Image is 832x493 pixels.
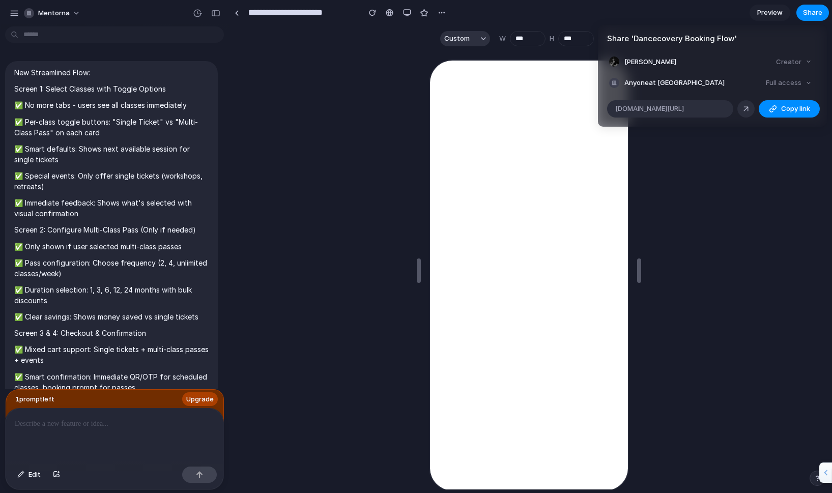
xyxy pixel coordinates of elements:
h4: Share ' Dancecovery Booking Flow ' [607,33,818,45]
span: [DOMAIN_NAME][URL] [615,104,684,114]
button: Copy link [759,100,820,118]
span: Anyone at [GEOGRAPHIC_DATA] [624,78,725,88]
span: [PERSON_NAME] [624,57,676,67]
div: [DOMAIN_NAME][URL] [607,100,733,118]
span: Copy link [781,104,810,114]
